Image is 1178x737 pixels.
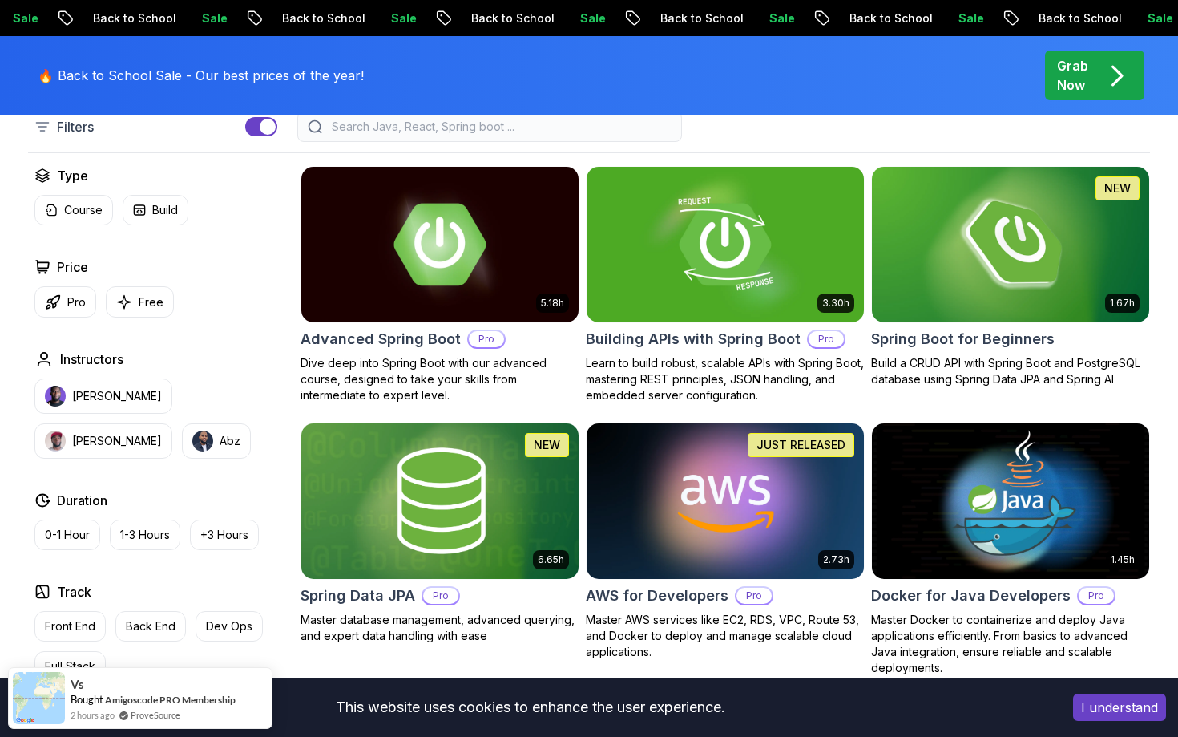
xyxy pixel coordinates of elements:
a: Spring Boot for Beginners card1.67hNEWSpring Boot for BeginnersBuild a CRUD API with Spring Boot ... [871,166,1150,387]
span: Bought [71,693,103,706]
h2: Spring Data JPA [301,585,415,607]
p: Master AWS services like EC2, RDS, VPC, Route 53, and Docker to deploy and manage scalable cloud ... [586,612,865,660]
span: 2 hours ago [71,708,115,722]
p: Back End [126,618,175,634]
button: Full Stack [34,651,106,682]
span: vs [71,678,84,691]
p: Abz [220,433,240,449]
button: instructor img[PERSON_NAME] [34,423,172,459]
img: provesource social proof notification image [13,672,65,724]
p: +3 Hours [200,527,248,543]
p: NEW [534,437,560,453]
h2: Price [57,257,88,277]
p: Pro [736,588,772,604]
img: AWS for Developers card [587,423,864,579]
p: Pro [809,331,844,347]
img: Spring Boot for Beginners card [872,167,1149,322]
button: Build [123,195,188,225]
button: Free [106,286,174,318]
h2: Track [57,582,91,601]
img: instructor img [45,431,66,452]
p: 3.30h [822,297,849,310]
h2: Type [57,166,88,185]
p: Front End [45,618,95,634]
p: Master Docker to containerize and deploy Java applications efficiently. From basics to advanced J... [871,612,1150,676]
a: ProveSource [131,708,180,722]
p: Pro [1079,588,1114,604]
button: 0-1 Hour [34,520,100,550]
input: Search Java, React, Spring boot ... [329,119,672,135]
p: Free [139,294,163,310]
a: Building APIs with Spring Boot card3.30hBuilding APIs with Spring BootProLearn to build robust, s... [586,166,865,403]
p: Sale [944,10,995,26]
p: 1-3 Hours [120,527,170,543]
p: Dive deep into Spring Boot with our advanced course, designed to take your skills from intermedia... [301,355,579,403]
h2: AWS for Developers [586,585,728,607]
button: instructor imgAbz [182,423,251,459]
a: Amigoscode PRO Membership [105,693,236,707]
a: Docker for Java Developers card1.45hDocker for Java DevelopersProMaster Docker to containerize an... [871,423,1150,676]
button: Front End [34,611,106,642]
p: Pro [469,331,504,347]
p: Back to School [79,10,188,26]
p: Grab Now [1057,56,1088,95]
p: Sale [377,10,428,26]
button: 1-3 Hours [110,520,180,550]
p: Back to School [835,10,944,26]
button: instructor img[PERSON_NAME] [34,379,172,414]
img: instructor img [45,386,66,407]
p: Full Stack [45,658,95,674]
p: 1.67h [1110,297,1135,310]
button: Pro [34,286,96,318]
button: +3 Hours [190,520,259,550]
p: Build a CRUD API with Spring Boot and PostgreSQL database using Spring Data JPA and Spring AI [871,355,1150,387]
a: Spring Data JPA card6.65hNEWSpring Data JPAProMaster database management, advanced querying, and ... [301,423,579,644]
p: 6.65h [538,553,564,566]
p: Pro [67,294,86,310]
p: Back to School [268,10,377,26]
p: 5.18h [541,297,564,310]
p: [PERSON_NAME] [72,388,162,404]
h2: Docker for Java Developers [871,585,1071,607]
p: Dev Ops [206,618,252,634]
p: Back to School [457,10,566,26]
p: Master database management, advanced querying, and expert data handling with ease [301,612,579,644]
p: Course [64,202,103,218]
img: instructor img [192,431,213,452]
button: Accept cookies [1073,694,1166,721]
p: [PERSON_NAME] [72,433,162,449]
p: Filters [57,117,94,136]
p: Build [152,202,178,218]
h2: Instructors [60,350,123,369]
p: 0-1 Hour [45,527,90,543]
h2: Spring Boot for Beginners [871,328,1055,350]
img: Advanced Spring Boot card [301,167,579,322]
img: Docker for Java Developers card [872,423,1149,579]
p: Sale [188,10,239,26]
button: Course [34,195,113,225]
a: AWS for Developers card2.73hJUST RELEASEDAWS for DevelopersProMaster AWS services like EC2, RDS, ... [586,423,865,660]
h2: Advanced Spring Boot [301,328,461,350]
h2: Building APIs with Spring Boot [586,328,801,350]
button: Back End [115,611,186,642]
p: JUST RELEASED [756,437,845,453]
p: Learn to build robust, scalable APIs with Spring Boot, mastering REST principles, JSON handling, ... [586,355,865,403]
p: Back to School [1024,10,1133,26]
p: Sale [566,10,617,26]
h2: Duration [57,491,107,510]
p: 1.45h [1111,553,1135,566]
p: NEW [1104,180,1131,196]
p: 🔥 Back to School Sale - Our best prices of the year! [38,66,364,85]
p: Back to School [646,10,755,26]
p: Pro [423,588,458,604]
div: This website uses cookies to enhance the user experience. [12,690,1049,725]
a: Advanced Spring Boot card5.18hAdvanced Spring BootProDive deep into Spring Boot with our advanced... [301,166,579,403]
button: Dev Ops [196,611,263,642]
p: 2.73h [823,553,849,566]
img: Building APIs with Spring Boot card [587,167,864,322]
p: Sale [755,10,806,26]
img: Spring Data JPA card [301,423,579,579]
